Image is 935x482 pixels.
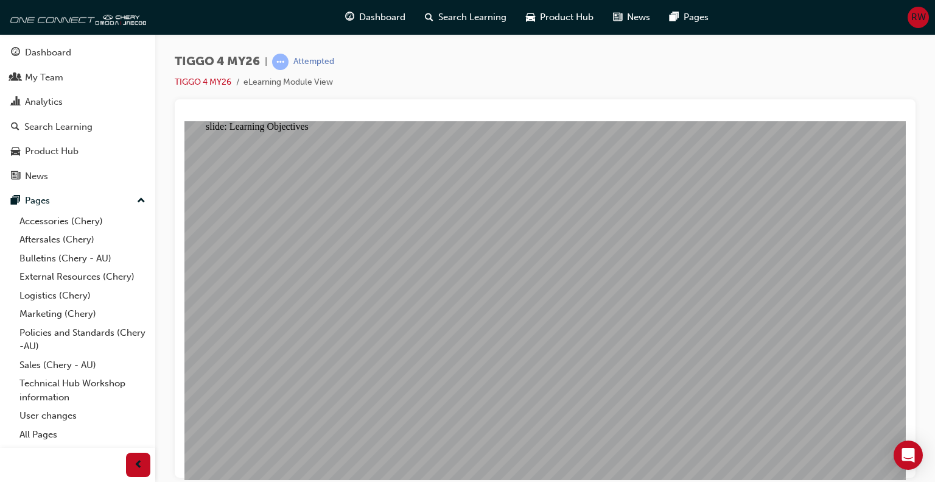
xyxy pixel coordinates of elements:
span: search-icon [425,10,433,25]
span: search-icon [11,122,19,133]
a: Technical Hub Workshop information [15,374,150,406]
a: Policies and Standards (Chery -AU) [15,324,150,356]
a: car-iconProduct Hub [516,5,603,30]
div: Search Learning [24,120,93,134]
span: News [627,10,650,24]
span: | [265,55,267,69]
a: Logistics (Chery) [15,286,150,305]
div: Product Hub [25,144,79,158]
a: Sales (Chery - AU) [15,356,150,375]
a: pages-iconPages [660,5,718,30]
a: All Pages [15,425,150,444]
span: learningRecordVerb_ATTEMPT-icon [272,54,289,70]
a: External Resources (Chery) [15,268,150,286]
a: My Team [5,66,150,89]
a: User changes [15,406,150,425]
div: Dashboard [25,46,71,60]
a: TIGGO 4 MY26 [175,77,231,87]
a: search-iconSearch Learning [415,5,516,30]
div: Open Intercom Messenger [894,441,923,470]
button: Pages [5,190,150,212]
a: Marketing (Chery) [15,305,150,324]
span: news-icon [613,10,622,25]
div: Pages [25,194,50,208]
span: Product Hub [540,10,594,24]
a: Analytics [5,91,150,113]
img: oneconnect [6,5,146,29]
a: Dashboard [5,41,150,64]
button: DashboardMy TeamAnalyticsSearch LearningProduct HubNews [5,39,150,190]
span: people-icon [11,73,20,83]
a: Product Hub [5,140,150,163]
span: pages-icon [670,10,679,25]
div: Analytics [25,95,63,109]
div: My Team [25,71,63,85]
span: Pages [684,10,709,24]
div: Attempted [293,56,334,68]
a: guage-iconDashboard [335,5,415,30]
li: eLearning Module View [243,76,333,90]
span: RW [911,10,926,24]
a: news-iconNews [603,5,660,30]
a: News [5,165,150,188]
span: guage-icon [11,48,20,58]
span: TIGGO 4 MY26 [175,55,260,69]
span: news-icon [11,171,20,182]
a: Bulletins (Chery - AU) [15,249,150,268]
button: RW [908,7,929,28]
a: Aftersales (Chery) [15,230,150,249]
span: Search Learning [438,10,506,24]
span: car-icon [11,146,20,157]
span: Dashboard [359,10,405,24]
span: prev-icon [134,458,143,473]
span: guage-icon [345,10,354,25]
span: pages-icon [11,196,20,207]
span: up-icon [137,193,145,209]
span: chart-icon [11,97,20,108]
span: car-icon [526,10,535,25]
a: Accessories (Chery) [15,212,150,231]
a: Search Learning [5,116,150,138]
div: News [25,169,48,183]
